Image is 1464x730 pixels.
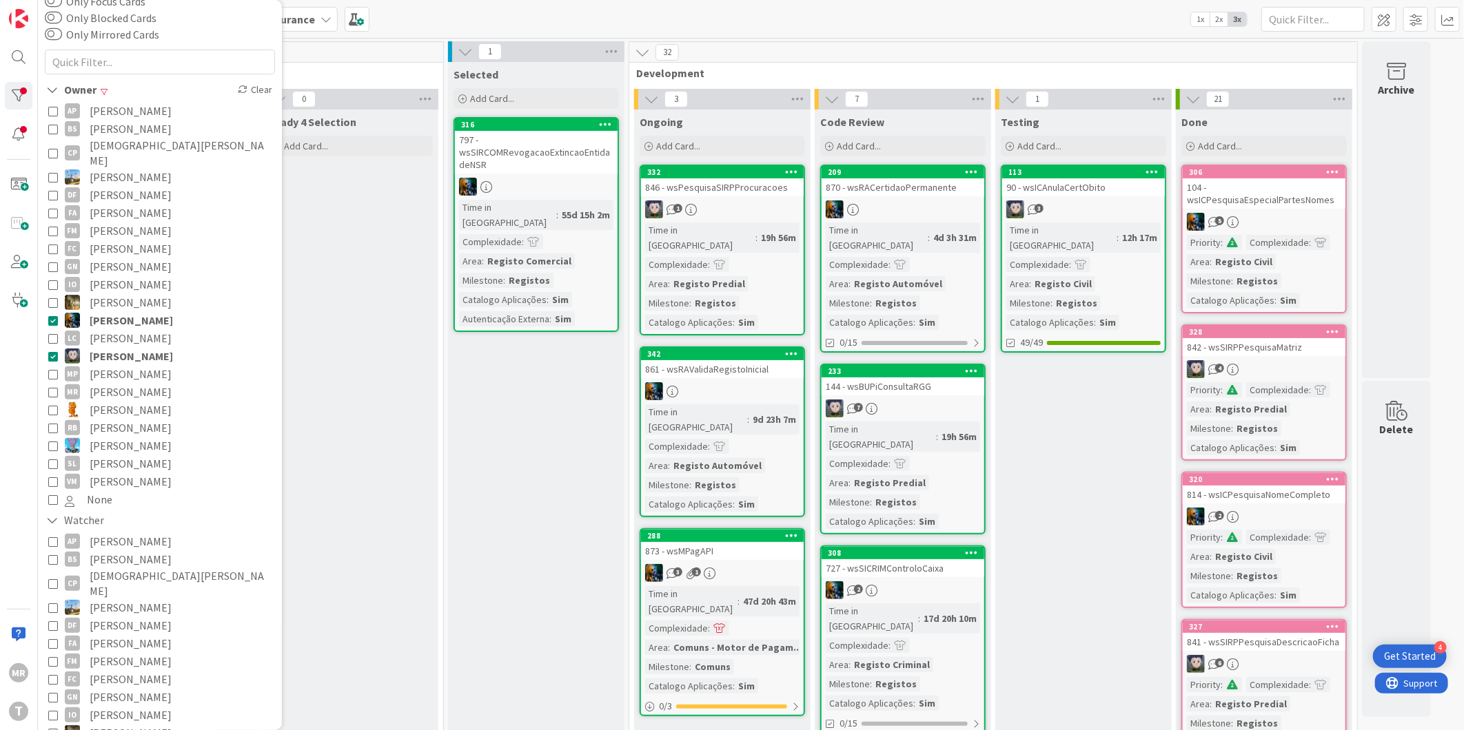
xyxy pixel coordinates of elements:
div: 870 - wsRACertidaoPermanente [822,178,984,196]
button: IO [PERSON_NAME] [48,275,272,293]
span: [DEMOGRAPHIC_DATA][PERSON_NAME] [90,138,272,168]
span: [PERSON_NAME] [90,532,172,550]
div: Milestone [459,273,503,288]
div: Registo Automóvel [851,276,946,291]
div: 233144 - wsBUPiConsultaRGG [822,365,984,395]
div: JC [455,178,618,196]
span: : [1050,295,1053,311]
div: Catalogo Aplicações [645,315,733,330]
span: 7 [845,91,868,107]
img: JC [459,178,477,196]
div: Milestone [1006,295,1050,311]
span: [PERSON_NAME] [90,652,172,670]
img: RL [65,402,80,417]
span: : [1274,440,1277,455]
div: Milestone [1187,273,1231,289]
span: : [1094,315,1096,330]
div: Catalogo Aplicações [826,315,913,330]
div: 342 [641,348,804,360]
div: Catalogo Aplicações [1187,440,1274,455]
div: 327 [1183,620,1345,633]
img: LS [1187,360,1205,378]
span: [PERSON_NAME] [90,102,172,120]
span: [PERSON_NAME] [90,204,172,222]
div: Registos [1053,295,1101,311]
span: : [668,276,670,291]
button: LC [PERSON_NAME] [48,329,272,347]
span: : [689,295,691,311]
div: Sim [735,315,758,330]
div: 328 [1183,326,1345,338]
button: RL [PERSON_NAME] [48,401,272,419]
span: : [503,273,505,288]
span: [PERSON_NAME] [90,550,172,568]
span: [PERSON_NAME] [90,365,172,383]
div: Complexidade [1006,257,1069,272]
div: 209 [822,166,984,178]
button: CP [DEMOGRAPHIC_DATA][PERSON_NAME] [48,138,272,168]
img: Visit kanbanzone.com [9,9,28,28]
div: LS [1002,200,1165,218]
button: FA [PERSON_NAME] [48,204,272,222]
div: 144 - wsBUPiConsultaRGG [822,377,984,395]
div: 288 [641,530,804,542]
span: : [1210,401,1212,417]
img: JC [826,581,844,599]
span: : [708,257,710,272]
span: Ongoing [640,115,683,129]
span: [PERSON_NAME] [90,293,172,311]
button: FA [PERSON_NAME] [48,634,272,652]
label: Only Mirrored Cards [45,26,159,43]
label: Only Blocked Cards [45,10,156,26]
span: : [549,311,551,326]
span: Add Card... [1198,140,1242,152]
div: Owner [45,81,98,98]
div: CP [65,576,80,591]
button: Only Mirrored Cards [45,28,62,41]
div: Catalogo Aplicações [1006,315,1094,330]
div: Milestone [1187,421,1231,436]
div: Time in [GEOGRAPHIC_DATA] [826,421,936,452]
button: SL [PERSON_NAME] [48,455,272,472]
div: Sim [549,292,572,307]
div: 327841 - wsSIRPPesquisaDescricaoFicha [1183,620,1345,651]
span: Ready 4 Selection [267,115,356,129]
span: : [1029,276,1031,291]
div: 797 - wsSIRCOMRevogacaoExtincaoEntidadeNSR [455,131,618,174]
span: Add Card... [1017,140,1061,152]
span: : [1221,235,1223,250]
img: DG [65,600,80,615]
div: Milestone [645,295,689,311]
span: : [1221,382,1223,397]
span: 3x [1228,12,1247,26]
span: 0 [292,91,316,107]
span: [PERSON_NAME] [90,706,172,724]
button: DF [PERSON_NAME] [48,616,272,634]
button: VM [PERSON_NAME] [48,472,272,490]
button: AP [PERSON_NAME] [48,102,272,120]
button: RB [PERSON_NAME] [48,419,272,437]
div: 842 - wsSIRPPesquisaMatriz [1183,338,1345,356]
div: FA [65,205,80,220]
img: JC [1187,508,1205,525]
div: Time in [GEOGRAPHIC_DATA] [645,404,747,435]
span: 1 [478,43,502,60]
button: IO [PERSON_NAME] [48,706,272,724]
input: Quick Filter... [45,50,275,74]
span: : [870,295,872,311]
div: 209870 - wsRACertidaoPermanente [822,166,984,196]
button: None [48,490,272,508]
span: : [888,257,891,272]
button: MR [PERSON_NAME] [48,383,272,401]
div: IO [65,277,80,292]
span: : [936,429,938,444]
button: FM [PERSON_NAME] [48,652,272,670]
div: Delete [1380,421,1414,437]
span: Add Card... [656,140,700,152]
img: DG [65,169,80,185]
div: 19h 56m [938,429,980,444]
div: MR [65,384,80,399]
img: LS [1187,655,1205,673]
span: : [556,207,558,222]
button: DG [PERSON_NAME] [48,598,272,616]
